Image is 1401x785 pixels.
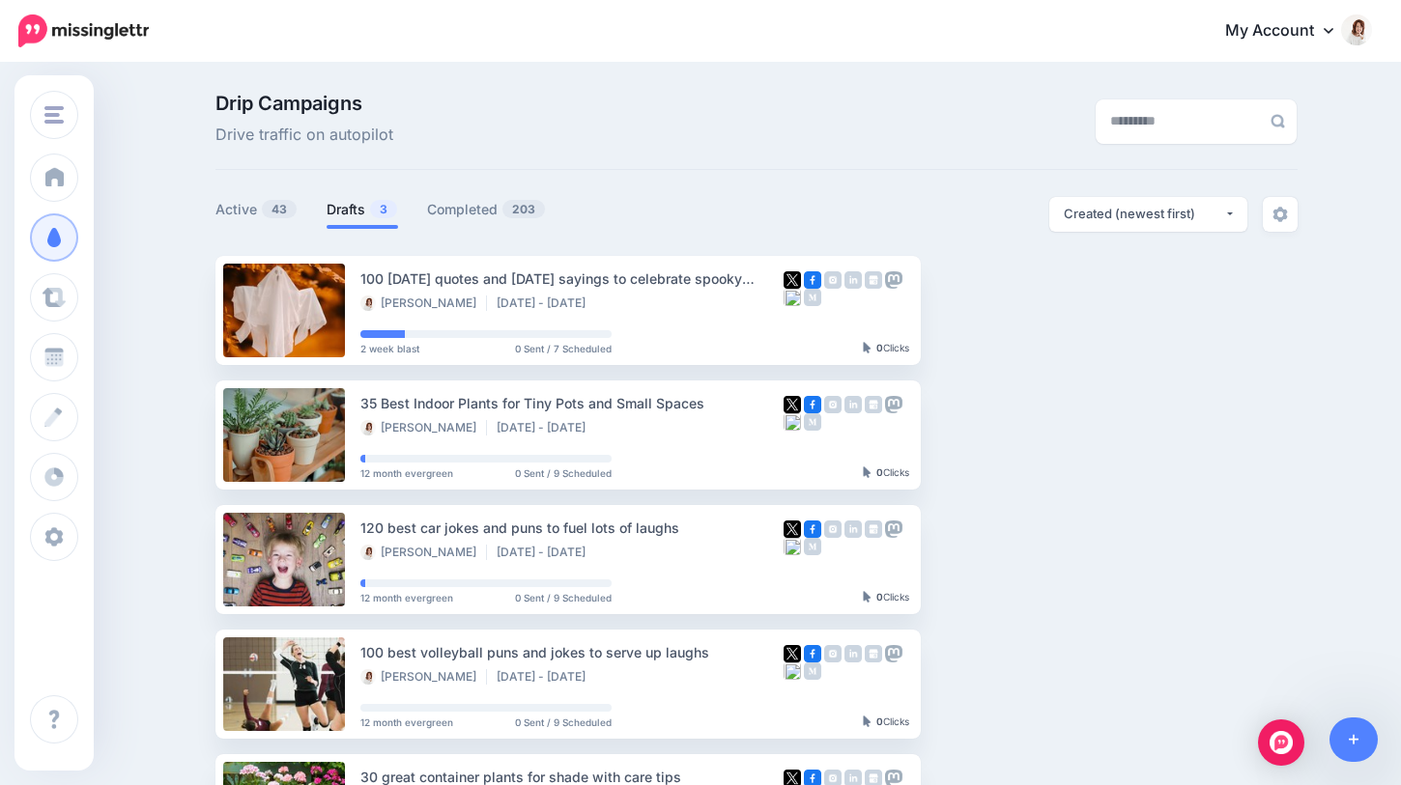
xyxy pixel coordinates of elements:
a: Drafts3 [327,198,398,221]
img: linkedin-grey-square.png [844,396,862,413]
span: 203 [502,200,545,218]
img: twitter-square.png [784,396,801,413]
span: 3 [370,200,397,218]
img: bluesky-grey-square.png [784,289,801,306]
img: facebook-square.png [804,520,821,538]
b: 0 [876,466,883,478]
img: mastodon-grey-square.png [885,396,902,413]
div: 120 best car jokes and puns to fuel lots of laughs [360,517,784,539]
div: Clicks [863,343,909,354]
li: [DATE] - [DATE] [497,669,595,685]
li: [PERSON_NAME] [360,420,487,435]
li: [PERSON_NAME] [360,545,487,560]
span: Drip Campaigns [215,94,393,113]
a: My Account [1206,8,1372,55]
img: facebook-square.png [804,645,821,662]
b: 0 [876,591,883,603]
li: [PERSON_NAME] [360,295,487,311]
img: Missinglettr [18,14,149,47]
img: instagram-grey-square.png [824,396,842,413]
span: 0 Sent / 9 Scheduled [515,717,612,727]
a: Completed203 [427,198,546,221]
img: facebook-square.png [804,396,821,413]
img: linkedin-grey-square.png [844,520,862,538]
img: medium-grey-square.png [804,538,821,555]
li: [DATE] - [DATE] [497,295,595,311]
span: 12 month evergreen [360,468,453,478]
img: medium-grey-square.png [804,289,821,306]
b: 0 [876,342,883,353]
li: [PERSON_NAME] [360,669,487,685]
img: pointer-grey-darker.png [863,342,872,353]
div: Clicks [863,716,909,728]
span: 43 [262,200,297,218]
img: instagram-grey-square.png [824,645,842,662]
img: bluesky-grey-square.png [784,538,801,555]
span: 2 week blast [360,344,419,353]
span: 0 Sent / 9 Scheduled [515,468,612,478]
img: google_business-grey-square.png [865,271,882,289]
img: instagram-grey-square.png [824,520,842,538]
div: 35 Best Indoor Plants for Tiny Pots and Small Spaces [360,392,784,414]
img: google_business-grey-square.png [865,396,882,413]
span: 0 Sent / 7 Scheduled [515,344,612,353]
img: instagram-grey-square.png [824,271,842,289]
b: 0 [876,715,883,727]
img: linkedin-grey-square.png [844,271,862,289]
img: facebook-square.png [804,271,821,289]
span: 12 month evergreen [360,593,453,603]
div: Clicks [863,592,909,603]
img: medium-grey-square.png [804,413,821,431]
img: mastodon-grey-square.png [885,645,902,662]
img: twitter-square.png [784,271,801,289]
div: 100 best volleyball puns and jokes to serve up laughs [360,641,784,663]
img: pointer-grey-darker.png [863,715,872,727]
img: settings-grey.png [1272,207,1288,222]
button: Created (newest first) [1049,197,1247,232]
img: bluesky-grey-square.png [784,662,801,680]
img: twitter-square.png [784,520,801,538]
div: 100 [DATE] quotes and [DATE] sayings to celebrate spooky season [360,267,784,290]
div: Created (newest first) [1064,205,1224,223]
img: pointer-grey-darker.png [863,591,872,603]
img: twitter-square.png [784,645,801,662]
img: bluesky-grey-square.png [784,413,801,431]
img: mastodon-grey-square.png [885,271,902,289]
span: 12 month evergreen [360,717,453,727]
img: linkedin-grey-square.png [844,645,862,662]
li: [DATE] - [DATE] [497,420,595,435]
img: pointer-grey-darker.png [863,466,872,478]
img: mastodon-grey-square.png [885,520,902,538]
span: 0 Sent / 9 Scheduled [515,593,612,603]
a: Active43 [215,198,298,221]
span: Drive traffic on autopilot [215,123,393,148]
img: google_business-grey-square.png [865,645,882,662]
div: Clicks [863,467,909,479]
img: search-grey-6.png [1271,114,1285,128]
li: [DATE] - [DATE] [497,545,595,560]
div: Open Intercom Messenger [1258,719,1304,766]
img: medium-grey-square.png [804,662,821,680]
img: menu.png [44,106,64,124]
img: google_business-grey-square.png [865,520,882,538]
